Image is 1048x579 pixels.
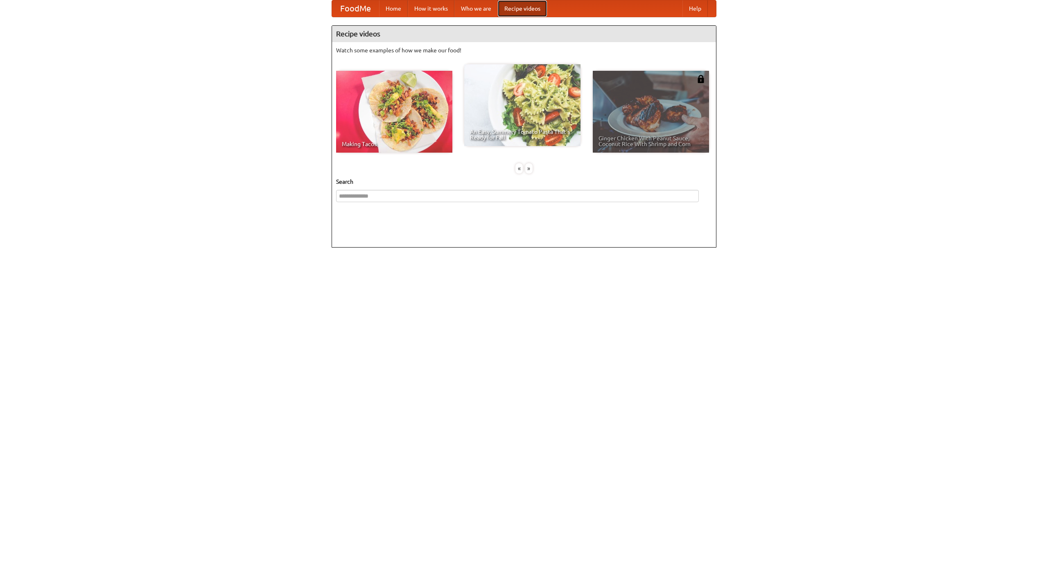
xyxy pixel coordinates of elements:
h5: Search [336,178,712,186]
h4: Recipe videos [332,26,716,42]
a: FoodMe [332,0,379,17]
img: 483408.png [697,75,705,83]
a: Making Tacos [336,71,452,153]
span: An Easy, Summery Tomato Pasta That's Ready for Fall [470,129,575,140]
p: Watch some examples of how we make our food! [336,46,712,54]
a: An Easy, Summery Tomato Pasta That's Ready for Fall [464,64,580,146]
span: Making Tacos [342,141,447,147]
div: « [515,163,523,173]
a: How it works [408,0,454,17]
a: Recipe videos [498,0,547,17]
a: Help [682,0,708,17]
div: » [525,163,533,173]
a: Home [379,0,408,17]
a: Who we are [454,0,498,17]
